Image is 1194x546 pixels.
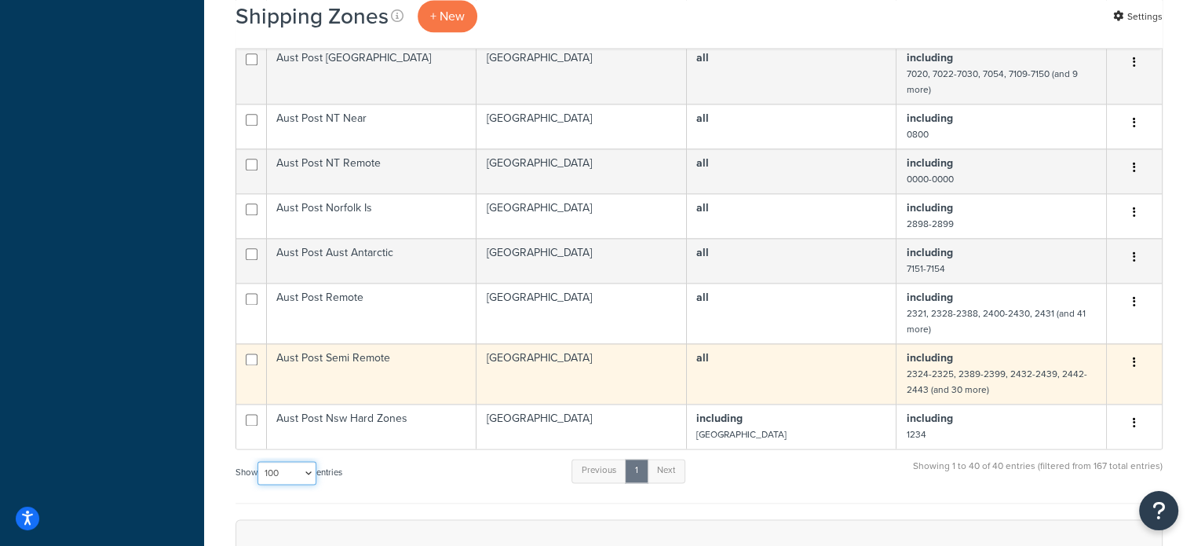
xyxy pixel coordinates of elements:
td: Aust Post Semi Remote [267,343,477,404]
b: all [696,200,709,216]
td: Aust Post Nsw Hard Zones [267,404,477,449]
b: including [906,410,952,427]
a: Next [647,459,685,482]
small: 0000-0000 [906,172,953,186]
td: [GEOGRAPHIC_DATA] [477,283,687,343]
b: all [696,49,709,66]
b: all [696,110,709,126]
small: 0800 [906,127,928,141]
small: 7020, 7022-7030, 7054, 7109-7150 (and 9 more) [906,67,1077,97]
small: 1234 [906,427,926,442]
td: Aust Post NT Near [267,104,477,148]
small: [GEOGRAPHIC_DATA] [696,427,787,442]
b: including [906,110,952,126]
small: 7151-7154 [906,262,944,276]
a: Previous [571,459,626,482]
b: including [906,244,952,261]
button: Open Resource Center [1139,491,1178,530]
td: Aust Post Remote [267,283,477,343]
b: all [696,155,709,171]
select: Showentries [257,461,316,485]
td: [GEOGRAPHIC_DATA] [477,238,687,283]
b: all [696,289,709,306]
small: 2324-2325, 2389-2399, 2432-2439, 2442-2443 (and 30 more) [906,367,1086,397]
td: Aust Post NT Remote [267,148,477,193]
a: 1 [625,459,648,482]
b: all [696,244,709,261]
small: 2321, 2328-2388, 2400-2430, 2431 (and 41 more) [906,306,1085,336]
span: + New [430,7,465,25]
b: including [906,289,952,306]
h1: Shipping Zones [236,1,389,31]
b: all [696,350,709,366]
b: including [906,350,952,366]
td: [GEOGRAPHIC_DATA] [477,43,687,104]
b: including [696,410,743,427]
td: [GEOGRAPHIC_DATA] [477,193,687,238]
div: Showing 1 to 40 of 40 entries (filtered from 167 total entries) [913,457,1163,491]
label: Show entries [236,461,342,485]
b: including [906,200,952,216]
td: [GEOGRAPHIC_DATA] [477,104,687,148]
td: Aust Post Norfolk Is [267,193,477,238]
td: [GEOGRAPHIC_DATA] [477,148,687,193]
td: [GEOGRAPHIC_DATA] [477,404,687,449]
b: including [906,49,952,66]
small: 2898-2899 [906,217,953,231]
td: Aust Post Aust Antarctic [267,238,477,283]
a: Settings [1113,5,1163,27]
td: Aust Post [GEOGRAPHIC_DATA] [267,43,477,104]
b: including [906,155,952,171]
td: [GEOGRAPHIC_DATA] [477,343,687,404]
